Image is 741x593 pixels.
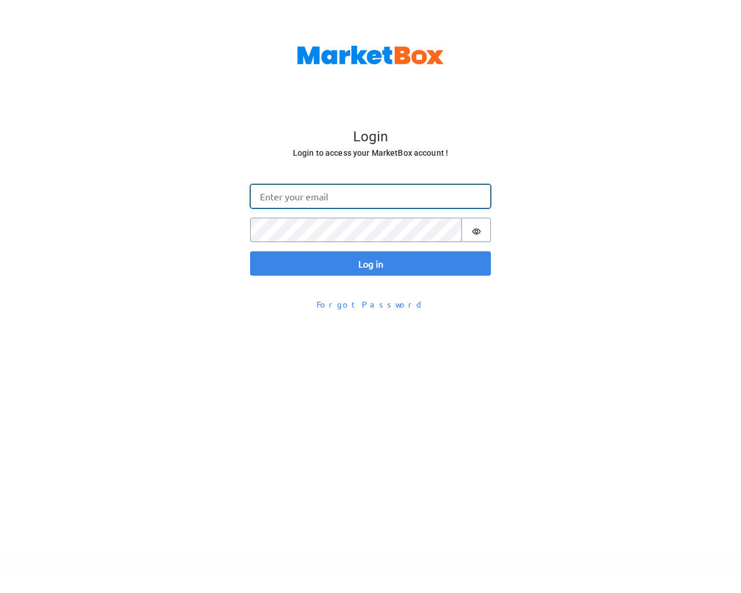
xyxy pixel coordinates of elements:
[309,294,432,314] button: Forgot Password
[297,46,444,64] img: MarketBox logo
[251,146,490,160] h6: Login to access your MarketBox account !
[250,251,491,276] button: Log in
[251,129,490,146] h4: Login
[250,184,491,208] input: Enter your email
[462,218,491,242] button: Show password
